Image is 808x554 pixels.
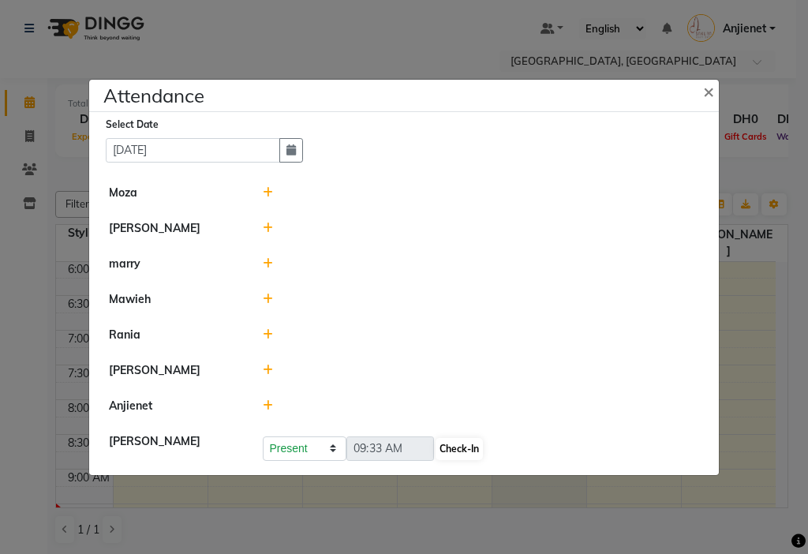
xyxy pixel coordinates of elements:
label: Select Date [106,118,159,132]
span: × [703,79,714,103]
div: Rania [97,327,251,343]
h4: Attendance [103,81,204,110]
div: [PERSON_NAME] [97,362,251,379]
div: Anjienet [97,398,251,414]
div: marry [97,256,251,272]
div: [PERSON_NAME] [97,220,251,237]
button: Close [690,69,730,113]
div: [PERSON_NAME] [97,433,251,462]
input: Select date [106,138,280,163]
div: Moza [97,185,251,201]
div: Mawieh [97,291,251,308]
button: Check-In [436,438,483,460]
